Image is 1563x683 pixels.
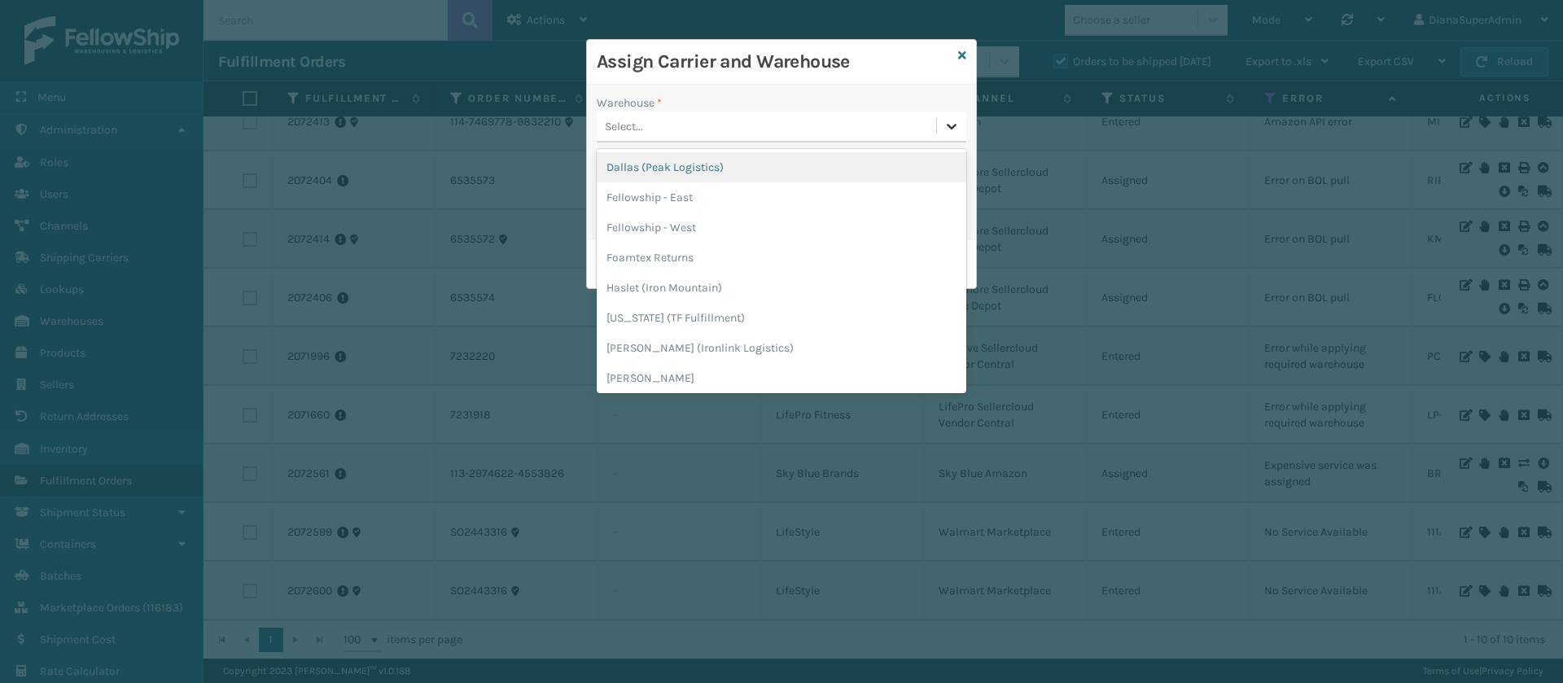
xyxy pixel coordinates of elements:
[597,363,966,393] div: [PERSON_NAME]
[597,94,662,112] label: Warehouse
[597,303,966,333] div: [US_STATE] (TF Fulfillment)
[597,182,966,212] div: Fellowship - East
[597,333,966,363] div: [PERSON_NAME] (Ironlink Logistics)
[597,50,952,74] h3: Assign Carrier and Warehouse
[597,273,966,303] div: Haslet (Iron Mountain)
[597,212,966,243] div: Fellowship - West
[597,243,966,273] div: Foamtex Returns
[605,118,643,135] div: Select...
[597,152,966,182] div: Dallas (Peak Logistics)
